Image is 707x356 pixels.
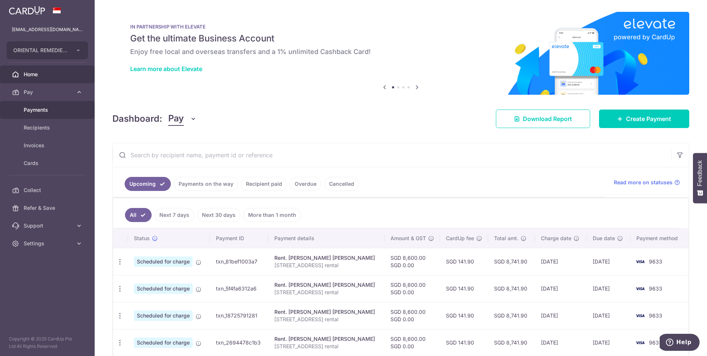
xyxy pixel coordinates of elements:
[24,187,72,194] span: Collect
[649,312,662,319] span: 9633
[440,302,488,329] td: SGD 141.90
[290,177,321,191] a: Overdue
[385,302,440,329] td: SGD 8,600.00 SGD 0.00
[390,235,426,242] span: Amount & GST
[440,329,488,356] td: SGD 141.90
[693,153,707,203] button: Feedback - Show survey
[649,285,662,292] span: 9633
[13,47,68,54] span: ORIENTAL REMEDIES INCORPORATED (PRIVATE LIMITED)
[125,177,171,191] a: Upcoming
[587,275,630,302] td: [DATE]
[9,6,45,15] img: CardUp
[112,12,689,95] img: Renovation banner
[614,179,673,186] span: Read more on statuses
[440,248,488,275] td: SGD 141.90
[174,177,238,191] a: Payments on the way
[134,337,193,348] span: Scheduled for charge
[274,308,379,316] div: Rent. [PERSON_NAME] [PERSON_NAME]
[210,329,268,356] td: txn_2694478c1b3
[274,343,379,350] p: [STREET_ADDRESS] rental
[168,112,184,126] span: Pay
[535,302,587,329] td: [DATE]
[324,177,359,191] a: Cancelled
[130,24,672,30] p: IN PARTNERSHIP WITH ELEVATE
[593,235,615,242] span: Due date
[385,248,440,275] td: SGD 8,600.00 SGD 0.00
[488,329,535,356] td: SGD 8,741.90
[274,316,379,323] p: [STREET_ADDRESS] rental
[446,235,474,242] span: CardUp fee
[113,143,671,167] input: Search by recipient name, payment id or reference
[197,208,240,222] a: Next 30 days
[134,283,193,294] span: Scheduled for charge
[134,310,193,321] span: Scheduled for charge
[24,222,72,229] span: Support
[24,71,72,78] span: Home
[599,110,689,128] a: Create Payment
[633,338,647,347] img: Bank Card
[274,335,379,343] div: Rent. [PERSON_NAME] [PERSON_NAME]
[633,284,647,293] img: Bank Card
[210,302,268,329] td: txn_18725791281
[168,112,197,126] button: Pay
[24,240,72,247] span: Settings
[587,302,630,329] td: [DATE]
[274,289,379,296] p: [STREET_ADDRESS] rental
[488,248,535,275] td: SGD 8,741.90
[210,229,268,248] th: Payment ID
[130,33,672,44] h5: Get the ultimate Business Account
[633,257,647,266] img: Bank Card
[210,248,268,275] td: txn_81bef1003a7
[243,208,301,222] a: More than 1 month
[24,142,72,149] span: Invoices
[130,47,672,56] h6: Enjoy free local and overseas transfers and a 1% unlimited Cashback Card!
[134,235,150,242] span: Status
[630,229,689,248] th: Payment method
[7,41,88,59] button: ORIENTAL REMEDIES INCORPORATED (PRIVATE LIMITED)
[385,275,440,302] td: SGD 8,600.00 SGD 0.00
[523,114,572,123] span: Download Report
[24,88,72,96] span: Pay
[649,339,662,346] span: 9633
[125,208,152,222] a: All
[496,110,590,128] a: Download Report
[210,275,268,302] td: txn_5f4fa6312a6
[626,114,671,123] span: Create Payment
[541,235,571,242] span: Charge date
[112,112,162,125] h4: Dashboard:
[268,229,385,248] th: Payment details
[274,254,379,262] div: Rent. [PERSON_NAME] [PERSON_NAME]
[660,334,700,352] iframe: Opens a widget where you can find more information
[24,204,72,212] span: Refer & Save
[488,302,535,329] td: SGD 8,741.90
[134,256,193,267] span: Scheduled for charge
[649,258,662,265] span: 9633
[24,159,72,167] span: Cards
[494,235,518,242] span: Total amt.
[274,262,379,269] p: [STREET_ADDRESS] rental
[535,248,587,275] td: [DATE]
[12,26,83,33] p: [EMAIL_ADDRESS][DOMAIN_NAME]
[488,275,535,302] td: SGD 8,741.90
[440,275,488,302] td: SGD 141.90
[535,329,587,356] td: [DATE]
[535,275,587,302] td: [DATE]
[24,106,72,114] span: Payments
[241,177,287,191] a: Recipient paid
[130,65,202,73] a: Learn more about Elevate
[24,124,72,131] span: Recipients
[385,329,440,356] td: SGD 8,600.00 SGD 0.00
[614,179,680,186] a: Read more on statuses
[633,311,647,320] img: Bank Card
[587,329,630,356] td: [DATE]
[587,248,630,275] td: [DATE]
[155,208,194,222] a: Next 7 days
[697,160,703,186] span: Feedback
[274,281,379,289] div: Rent. [PERSON_NAME] [PERSON_NAME]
